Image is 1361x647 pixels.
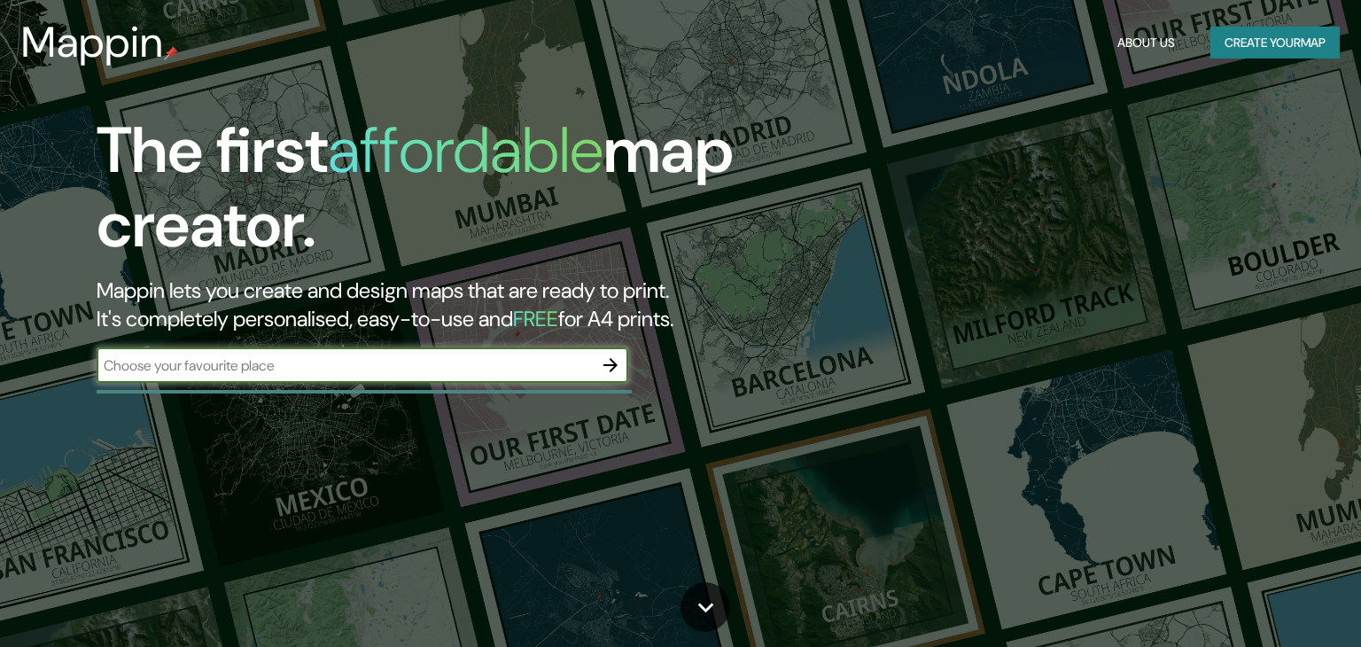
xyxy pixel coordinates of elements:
[164,46,178,60] img: mappin-pin
[328,109,603,191] h1: affordable
[97,355,593,376] input: Choose your favourite place
[513,305,558,332] h5: FREE
[21,18,164,67] h3: Mappin
[1210,27,1340,59] button: Create yourmap
[1110,27,1182,59] button: About Us
[97,113,777,277] h1: The first map creator.
[97,277,777,333] h2: Mappin lets you create and design maps that are ready to print. It's completely personalised, eas...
